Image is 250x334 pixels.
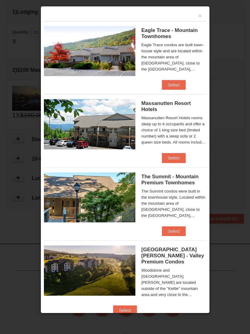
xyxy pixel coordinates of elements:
span: Massanutten Resort Hotels [141,100,191,112]
button: Select [162,226,186,236]
div: Massanutten Resort Hotels rooms sleep up to 4 occupants and offer a choice of 1 king size bed (li... [141,115,206,145]
button: Select [162,80,186,90]
div: Woodstone and [GEOGRAPHIC_DATA][PERSON_NAME] are located outside of the "Kettle" mountain area an... [141,267,206,298]
span: The Summit - Mountain Premium Townhomes [141,174,199,186]
span: Eagle Trace - Mountain Townhomes [141,27,198,39]
img: 19219034-1-0eee7e00.jpg [44,172,135,222]
button: Select [113,305,137,315]
img: 19219041-4-ec11c166.jpg [44,245,135,295]
img: 19219026-1-e3b4ac8e.jpg [44,99,135,149]
button: × [198,13,202,19]
div: The Summit condos were built in the townhouse style. Located within the mountain area of [GEOGRAP... [141,188,206,219]
button: Select [162,153,186,163]
span: [GEOGRAPHIC_DATA][PERSON_NAME] - Valley Premium Condos [141,247,204,265]
img: 19218983-1-9b289e55.jpg [44,26,135,76]
div: Eagle Trace condos are built town-house style and are located within the mountain area of [GEOGRA... [141,42,206,72]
